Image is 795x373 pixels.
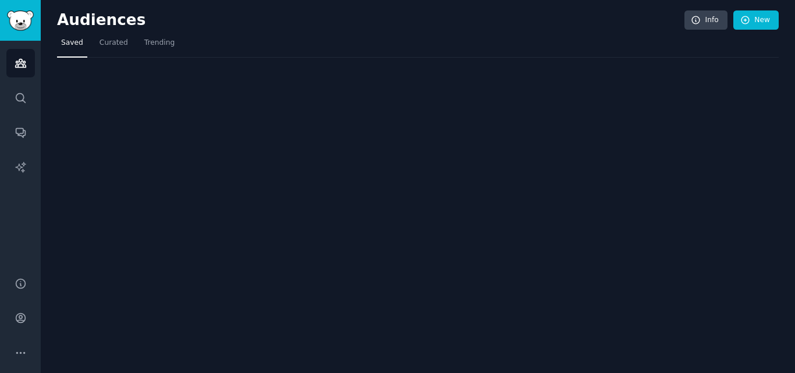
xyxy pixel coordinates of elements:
a: Trending [140,34,179,58]
img: GummySearch logo [7,10,34,31]
span: Saved [61,38,83,48]
span: Curated [100,38,128,48]
span: Trending [144,38,175,48]
h2: Audiences [57,11,684,30]
a: Saved [57,34,87,58]
a: Info [684,10,727,30]
a: Curated [95,34,132,58]
a: New [733,10,779,30]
